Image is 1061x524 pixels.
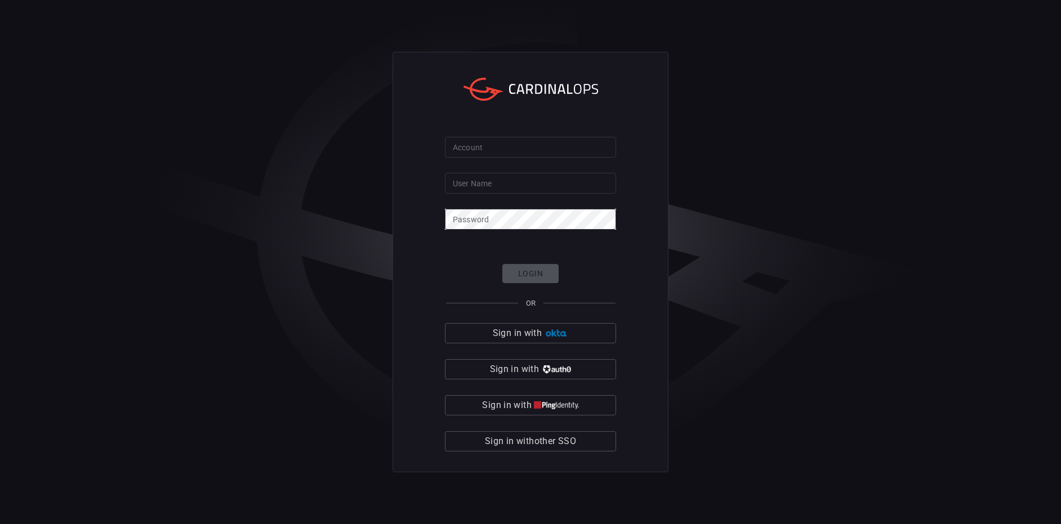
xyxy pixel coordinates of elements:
[544,329,568,338] img: Ad5vKXme8s1CQAAAABJRU5ErkJggg==
[445,323,616,343] button: Sign in with
[445,137,616,158] input: Type your account
[445,173,616,194] input: Type your user name
[485,433,576,449] span: Sign in with other SSO
[445,359,616,379] button: Sign in with
[526,299,536,307] span: OR
[493,325,542,341] span: Sign in with
[445,431,616,451] button: Sign in withother SSO
[534,401,579,410] img: quu4iresuhQAAAABJRU5ErkJggg==
[490,361,539,377] span: Sign in with
[482,397,531,413] span: Sign in with
[541,365,571,374] img: vP8Hhh4KuCH8AavWKdZY7RZgAAAAASUVORK5CYII=
[445,395,616,415] button: Sign in with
